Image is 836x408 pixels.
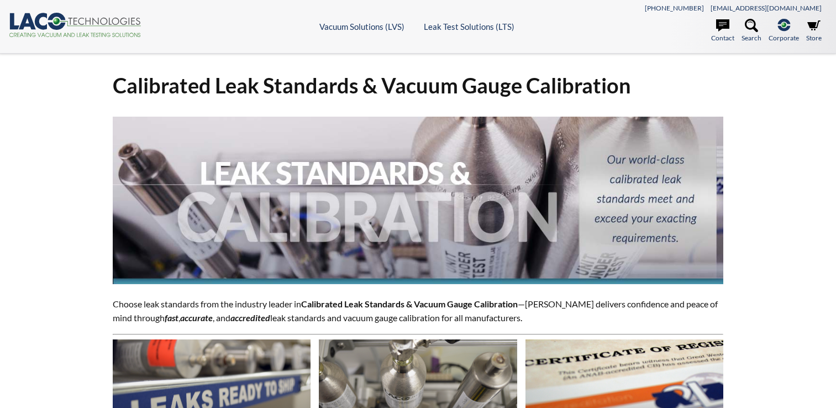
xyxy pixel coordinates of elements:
[180,312,213,323] strong: accurate
[113,72,723,99] h1: Calibrated Leak Standards & Vacuum Gauge Calibration
[742,19,761,43] a: Search
[113,297,723,325] p: Choose leak standards from the industry leader in —[PERSON_NAME] delivers confidence and peace of...
[769,33,799,43] span: Corporate
[711,19,734,43] a: Contact
[645,4,704,12] a: [PHONE_NUMBER]
[424,22,514,32] a: Leak Test Solutions (LTS)
[165,312,178,323] em: fast
[113,117,723,284] img: Leak Standards & Calibration header
[711,4,822,12] a: [EMAIL_ADDRESS][DOMAIN_NAME]
[806,19,822,43] a: Store
[301,299,518,309] strong: Calibrated Leak Standards & Vacuum Gauge Calibration
[230,312,270,323] em: accredited
[319,22,404,32] a: Vacuum Solutions (LVS)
